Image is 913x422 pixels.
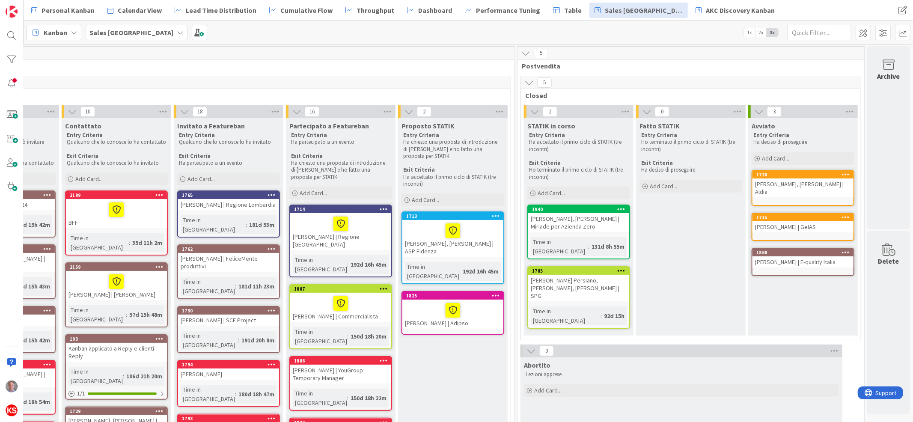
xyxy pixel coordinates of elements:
[347,260,348,269] span: :
[118,5,162,15] span: Calendar View
[67,152,98,160] strong: Exit Criteria
[877,71,900,81] div: Archive
[178,245,279,253] div: 1762
[239,336,277,345] div: 191d 20h 8m
[66,263,167,300] div: 2159[PERSON_NAME] | [PERSON_NAME]
[66,335,167,362] div: 103Kanban applicato a Reply e clienti Reply
[525,91,850,100] span: Closed
[528,267,629,275] div: 1785
[538,189,565,197] span: Add Card...
[6,6,18,18] img: Visit kanbanzone.com
[878,256,899,266] div: Delete
[75,175,103,183] span: Add Card...
[178,245,279,272] div: 1762[PERSON_NAME] | FeliceMente produttivi
[179,152,211,160] strong: Exit Criteria
[589,242,627,251] div: 131d 8h 55m
[403,174,503,188] p: Ha accettato il primo ciclo di STATIK (tre incontri)
[178,253,279,272] div: [PERSON_NAME] | FeliceMente produttivi
[767,107,782,117] span: 3
[127,310,164,319] div: 57d 15h 48m
[752,256,854,267] div: [PERSON_NAME] | E-quality Italia
[528,275,629,301] div: [PERSON_NAME] Persiano, [PERSON_NAME], [PERSON_NAME] | SPG
[280,5,333,15] span: Cumulative Flow
[238,336,239,345] span: :
[532,206,629,212] div: 1940
[293,327,347,346] div: Time in [GEOGRAPHIC_DATA]
[290,293,391,322] div: [PERSON_NAME] | Commercialista
[534,48,548,58] span: 5
[752,122,775,130] span: Avviato
[403,131,439,139] strong: Entry Criteria
[181,215,246,234] div: Time in [GEOGRAPHIC_DATA]
[605,5,683,15] span: Sales [GEOGRAPHIC_DATA]
[641,166,741,173] p: Ha deciso di proseguire
[6,404,18,416] img: avatar
[528,213,629,232] div: [PERSON_NAME], [PERSON_NAME] | Miriade per Azienda Zero
[528,267,629,301] div: 1785[PERSON_NAME] Persiano, [PERSON_NAME], [PERSON_NAME] | SPG
[300,189,327,197] span: Add Card...
[787,25,851,40] input: Quick Filter...
[70,336,167,342] div: 103
[178,307,279,326] div: 1730[PERSON_NAME] | SCE Project
[690,3,780,18] a: AKC Discovery Kanban
[291,160,390,181] p: Ha chiesto una proposta di introduzione di [PERSON_NAME] e ho fatto una proposta per STATIK
[178,315,279,326] div: [PERSON_NAME] | SCE Project
[527,122,575,130] span: STATIK in corso
[68,367,123,386] div: Time in [GEOGRAPHIC_DATA]
[181,385,235,404] div: Time in [GEOGRAPHIC_DATA]
[291,152,323,160] strong: Exit Criteria
[290,357,391,365] div: 1886
[752,178,854,197] div: [PERSON_NAME], [PERSON_NAME] | Aldia
[70,408,167,414] div: 1729
[290,213,391,250] div: [PERSON_NAME] | Regione [GEOGRAPHIC_DATA]
[305,107,319,117] span: 16
[755,28,767,37] span: 2x
[539,346,554,356] span: 0
[66,407,167,415] div: 1729
[641,139,741,153] p: Ho terminato il primo ciclo di STATIK (tre incontri)
[44,27,67,38] span: Kanban
[186,5,256,15] span: Lead Time Distribution
[461,267,501,276] div: 192d 16h 45m
[402,300,503,329] div: [PERSON_NAME] | Adipso
[6,380,18,392] img: MR
[532,268,629,274] div: 1785
[236,389,277,399] div: 180d 18h 47m
[588,242,589,251] span: :
[178,191,279,210] div: 1765[PERSON_NAME] | Regione Lombardia
[193,107,207,117] span: 18
[529,159,561,166] strong: Exit Criteria
[179,131,215,139] strong: Entry Criteria
[752,171,854,178] div: 1726
[182,362,279,368] div: 1794
[291,139,390,146] p: Ha partecipato a un evento
[42,5,95,15] span: Personal Kanban
[65,122,101,130] span: Contattato
[756,250,854,256] div: 1868
[294,206,391,212] div: 1714
[601,311,602,321] span: :
[291,131,327,139] strong: Entry Criteria
[762,155,789,162] span: Add Card...
[528,205,629,232] div: 1940[PERSON_NAME], [PERSON_NAME] | Miriade per Azienda Zero
[170,3,262,18] a: Lead Time Distribution
[290,285,391,293] div: 1887
[68,305,126,324] div: Time in [GEOGRAPHIC_DATA]
[294,358,391,364] div: 1886
[756,214,854,220] div: 1715
[66,263,167,271] div: 2159
[290,205,391,213] div: 1714
[18,1,39,12] span: Support
[459,267,461,276] span: :
[12,397,52,407] div: 180d 18h 54m
[70,264,167,270] div: 2159
[522,62,854,70] span: Postvendita
[66,199,167,228] div: BFF
[89,28,173,37] b: Sales [GEOGRAPHIC_DATA]
[752,171,854,197] div: 1726[PERSON_NAME], [PERSON_NAME] | Aldia
[290,285,391,322] div: 1887[PERSON_NAME] | Commercialista
[293,389,347,407] div: Time in [GEOGRAPHIC_DATA]
[236,282,277,291] div: 181d 11h 23m
[126,310,127,319] span: :
[179,139,278,146] p: Qualcuno che lo conosce lo ha invitato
